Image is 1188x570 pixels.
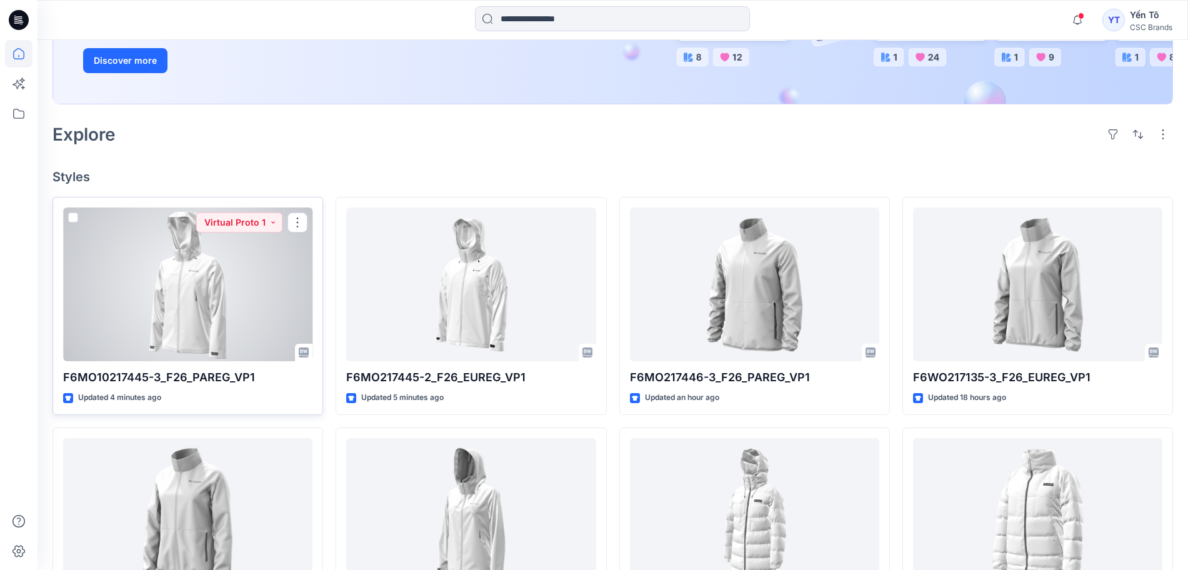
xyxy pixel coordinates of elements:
div: CSC Brands [1130,22,1172,32]
p: Updated 18 hours ago [928,391,1006,404]
p: F6MO217445-2_F26_EUREG_VP1 [346,369,596,386]
p: F6WO217135-3_F26_EUREG_VP1 [913,369,1162,386]
a: F6MO217445-2_F26_EUREG_VP1 [346,207,596,361]
h4: Styles [52,169,1173,184]
a: F6MO217446-3_F26_PAREG_VP1 [630,207,879,361]
p: Updated an hour ago [645,391,719,404]
p: Updated 4 minutes ago [78,391,161,404]
a: F6WO217135-3_F26_EUREG_VP1 [913,207,1162,361]
a: Discover more [83,48,364,73]
div: Yến Tô [1130,7,1172,22]
p: F6MO217446-3_F26_PAREG_VP1 [630,369,879,386]
div: YT [1102,9,1125,31]
button: Discover more [83,48,167,73]
h2: Explore [52,124,116,144]
a: F6MO10217445-3_F26_PAREG_VP1 [63,207,312,361]
p: F6MO10217445-3_F26_PAREG_VP1 [63,369,312,386]
p: Updated 5 minutes ago [361,391,444,404]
